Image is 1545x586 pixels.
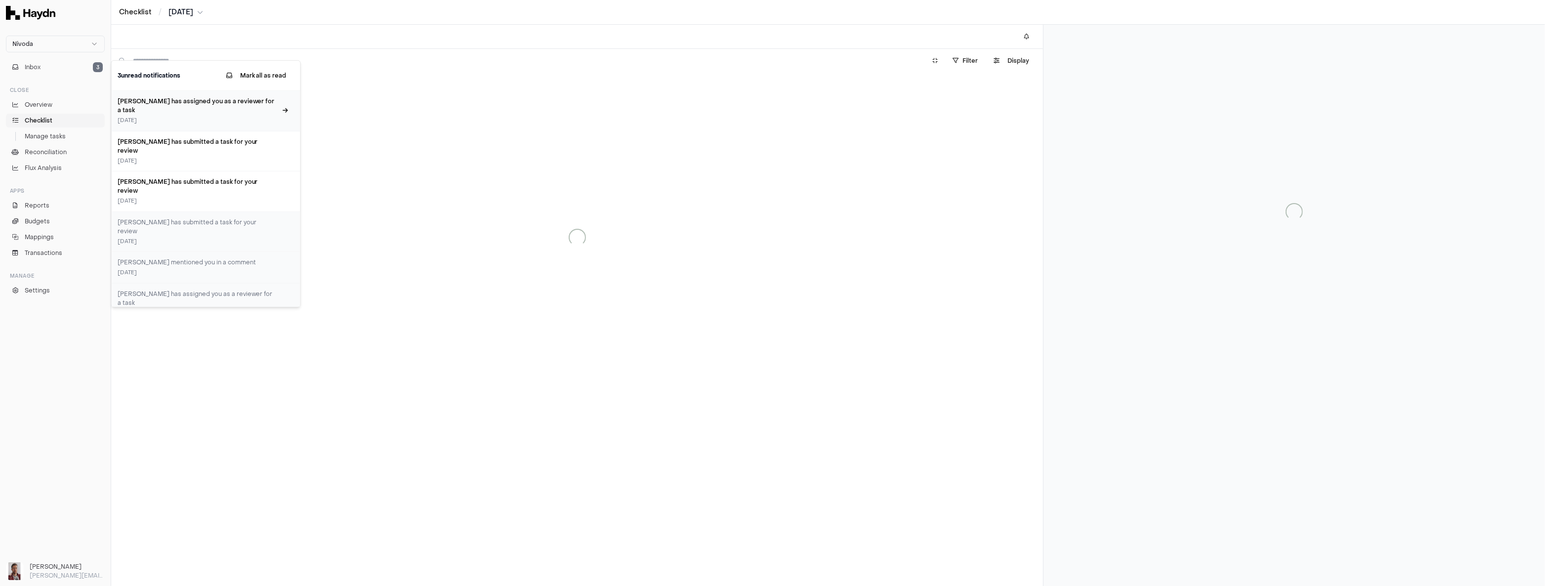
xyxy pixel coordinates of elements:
a: Mappings [6,230,105,244]
a: Settings [6,284,105,297]
h3: [PERSON_NAME] has submitted a task for your review [118,177,277,195]
span: Checklist [25,116,52,125]
div: [DATE] [118,237,277,246]
a: Overview [6,98,105,112]
div: [DATE] [118,157,277,165]
button: Mark all as read [218,67,294,84]
span: Reports [25,201,49,210]
h3: [PERSON_NAME] has submitted a task for your review [118,217,277,235]
div: Close [6,82,105,98]
a: Reconciliation [6,145,105,159]
span: Flux Analysis [25,164,62,172]
span: / [157,7,164,17]
a: Checklist [6,114,105,127]
a: Manage tasks [6,129,105,143]
span: Reconciliation [25,148,67,157]
span: Overview [25,100,52,109]
div: Apps [6,183,105,199]
button: Inbox3 [6,60,105,74]
h3: [PERSON_NAME] [30,562,105,571]
span: [DATE] [168,7,193,17]
h3: [PERSON_NAME] has submitted a task for your review [118,137,277,155]
h3: [PERSON_NAME] has assigned you as a reviewer for a task [118,289,277,307]
span: Manage tasks [25,132,66,141]
nav: breadcrumb [119,7,203,17]
span: Filter [962,57,978,65]
div: [DATE] [118,117,277,125]
span: Transactions [25,249,62,257]
img: Haydn Logo [6,6,55,20]
button: Nivoda [6,36,105,52]
span: Inbox [25,63,41,72]
span: Settings [25,286,50,295]
button: [DATE] [168,7,203,17]
div: [DATE] [118,197,277,206]
span: Nivoda [12,40,33,48]
a: Budgets [6,214,105,228]
h3: [PERSON_NAME] has assigned you as a reviewer for a task [118,97,277,115]
img: JP Smit [6,562,24,580]
a: Transactions [6,246,105,260]
h2: 3 unread notification s [118,71,180,80]
span: Mappings [25,233,54,242]
a: Flux Analysis [6,161,105,175]
button: Display [988,53,1035,69]
span: Budgets [25,217,50,226]
h3: [PERSON_NAME] mentioned you in a comment [118,258,277,267]
a: Reports [6,199,105,212]
p: [PERSON_NAME][EMAIL_ADDRESS][DOMAIN_NAME] [30,571,105,580]
div: [DATE] [118,269,277,277]
div: Manage [6,268,105,284]
button: Filter [947,53,984,69]
a: Checklist [119,7,152,17]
